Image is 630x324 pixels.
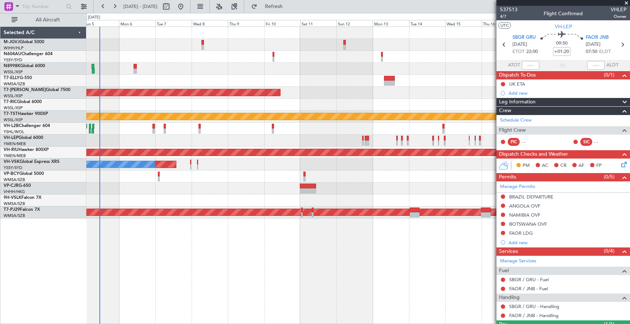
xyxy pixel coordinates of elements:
[4,196,21,200] span: 9H-VSLK
[4,184,19,188] span: VP-CJR
[586,41,601,48] span: [DATE]
[499,294,520,302] span: Handling
[123,3,157,10] span: [DATE] - [DATE]
[500,6,517,13] span: 537513
[4,129,24,135] a: YSHL/WOL
[500,258,536,265] a: Manage Services
[499,150,568,159] span: Dispatch Checks and Weather
[499,107,511,115] span: Crew
[228,20,264,26] div: Thu 9
[521,139,538,145] div: - -
[512,34,536,41] span: SBGR GRU
[596,162,602,169] span: FP
[509,303,559,309] a: SBGR / GRU - Handling
[259,4,289,9] span: Refresh
[4,160,60,164] a: VH-VSKGlobal Express XRS
[4,117,23,123] a: WSSL/XSP
[556,40,568,47] span: 09:50
[4,100,17,104] span: T7-RIC
[119,20,155,26] div: Mon 6
[4,172,19,176] span: VP-BCY
[499,173,516,181] span: Permits
[4,81,25,87] a: WMSA/SZB
[523,162,530,169] span: PM
[4,201,25,206] a: WMSA/SZB
[509,203,540,209] div: ANGOLA OVF
[512,41,527,48] span: [DATE]
[509,276,549,283] a: SBGR / GRU - Fuel
[4,52,53,56] a: N604AUChallenger 604
[4,40,20,44] span: M-JGVJ
[4,93,23,99] a: WSSL/XSP
[500,117,532,124] a: Schedule Crew
[4,76,20,80] span: T7-ELLY
[555,23,572,30] span: VH-LEP
[22,1,64,12] input: Trip Number
[522,61,539,70] input: --:--
[4,124,19,128] span: VH-L2B
[499,98,536,106] span: Leg Information
[4,153,26,159] a: YMEN/MEB
[586,34,609,41] span: FAOR JNB
[155,20,192,26] div: Tue 7
[4,148,19,152] span: VH-RIU
[4,177,25,182] a: WMSA/SZB
[4,141,26,147] a: YMEN/MEB
[4,208,20,212] span: T7-PJ29
[512,48,524,56] span: ETOT
[509,81,525,87] div: UK ETA
[500,13,517,20] span: 4/7
[544,10,583,17] div: Flight Confirmed
[4,69,23,75] a: WSSL/XSP
[509,194,553,200] div: BRAZIL DEPARTURE
[509,230,533,236] div: FAOR LDG
[4,136,19,140] span: VH-LEP
[4,64,45,68] a: N8998KGlobal 6000
[606,62,618,69] span: ALDT
[4,172,44,176] a: VP-BCYGlobal 5000
[4,148,49,152] a: VH-RIUHawker 800XP
[8,14,79,26] button: All Aircraft
[560,162,566,169] span: CR
[19,17,77,22] span: All Aircraft
[604,247,614,255] span: (0/4)
[542,162,548,169] span: AC
[586,48,597,56] span: 07:50
[373,20,409,26] div: Mon 13
[4,52,21,56] span: N604AU
[578,162,584,169] span: AF
[580,138,592,146] div: SIC
[599,48,611,56] span: ELDT
[4,64,20,68] span: N8998K
[611,6,626,13] span: VHLEP
[499,126,526,135] span: Flight Crew
[4,88,46,92] span: T7-[PERSON_NAME]
[604,71,614,79] span: (0/1)
[336,20,373,26] div: Sun 12
[4,112,18,116] span: T7-TST
[594,139,610,145] div: - -
[4,124,50,128] a: VH-L2BChallenger 604
[499,267,509,275] span: Fuel
[508,239,626,246] div: Add new
[445,20,482,26] div: Wed 15
[4,184,31,188] a: VP-CJRG-650
[509,221,547,227] div: BOTSWANA OVF
[83,20,119,26] div: Sun 5
[508,90,626,96] div: Add new
[4,208,40,212] a: T7-PJ29Falcon 7X
[4,100,42,104] a: T7-RICGlobal 6000
[4,189,25,194] a: VHHH/HKG
[482,20,518,26] div: Thu 16
[300,20,336,26] div: Sat 11
[4,57,22,63] a: YSSY/SYD
[508,62,520,69] span: ATOT
[526,48,538,56] span: 22:00
[192,20,228,26] div: Wed 8
[248,1,291,12] button: Refresh
[509,212,540,218] div: NAMIBIA OVF
[88,15,100,21] div: [DATE]
[409,20,445,26] div: Tue 14
[4,136,43,140] a: VH-LEPGlobal 6000
[4,160,20,164] span: VH-VSK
